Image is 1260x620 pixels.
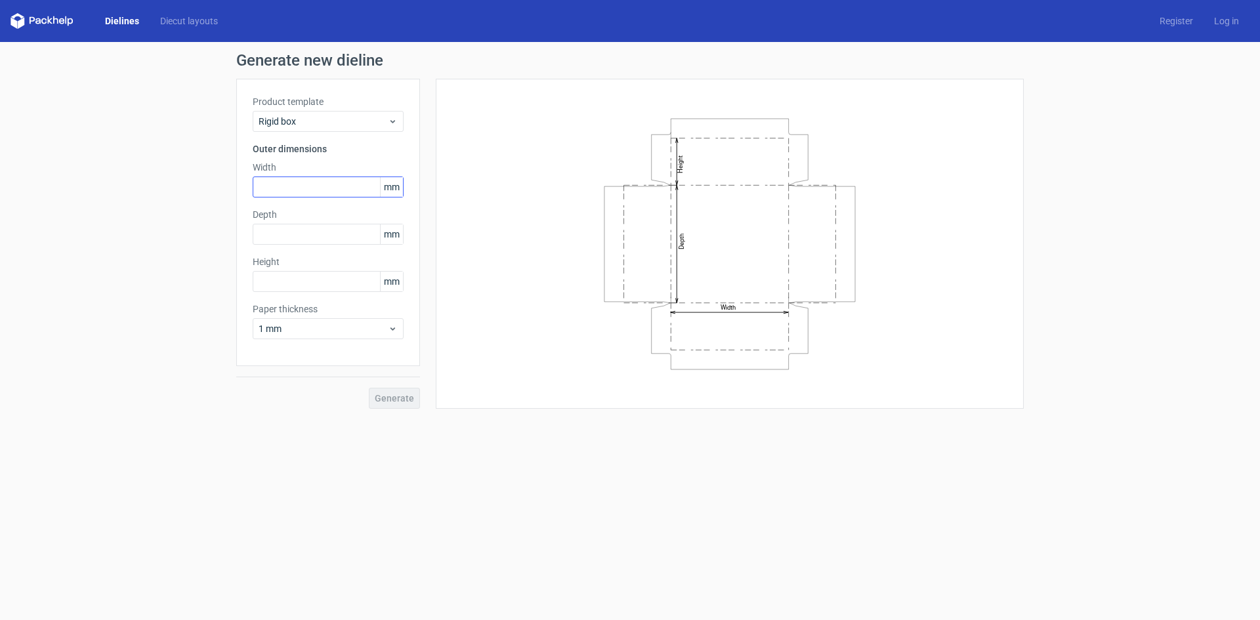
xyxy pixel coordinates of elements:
a: Log in [1204,14,1249,28]
h1: Generate new dieline [236,52,1024,68]
label: Paper thickness [253,302,404,316]
text: Depth [678,233,685,249]
label: Product template [253,95,404,108]
span: mm [380,224,403,244]
a: Dielines [94,14,150,28]
span: Rigid box [259,115,388,128]
label: Depth [253,208,404,221]
text: Width [721,304,736,311]
span: mm [380,177,403,197]
label: Width [253,161,404,174]
h3: Outer dimensions [253,142,404,155]
a: Register [1149,14,1204,28]
span: mm [380,272,403,291]
span: 1 mm [259,322,388,335]
text: Height [677,155,684,173]
label: Height [253,255,404,268]
a: Diecut layouts [150,14,228,28]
